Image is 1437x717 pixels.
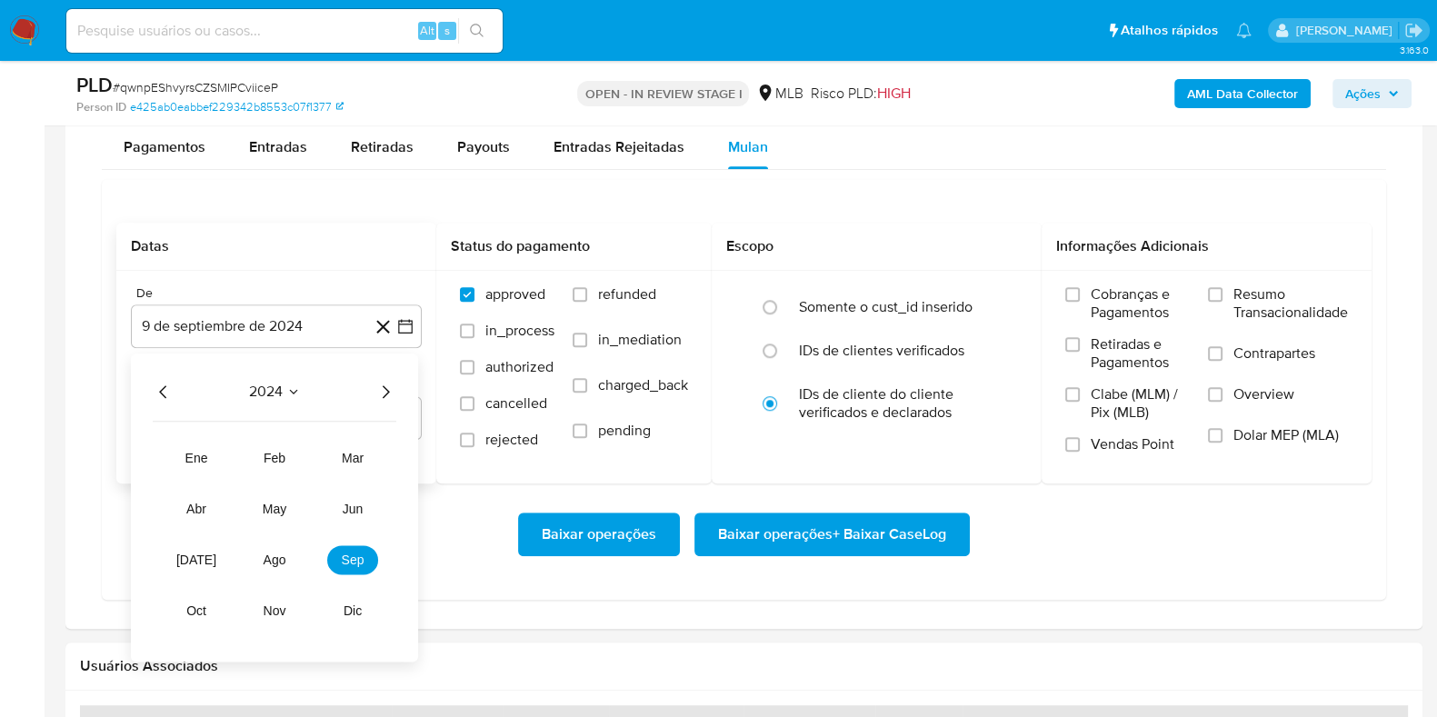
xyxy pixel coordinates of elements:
a: Sair [1404,21,1423,40]
span: Alt [420,22,434,39]
h2: Usuários Associados [80,657,1408,675]
span: Atalhos rápidos [1121,21,1218,40]
span: # qwnpEShvyrsCZSMIPCviiceP [113,78,278,96]
span: 3.163.0 [1399,43,1428,57]
a: e425ab0eabbef229342b8553c07f1377 [130,99,344,115]
p: jhonata.costa@mercadolivre.com [1295,22,1398,39]
span: Ações [1345,79,1381,108]
button: search-icon [458,18,495,44]
button: Ações [1332,79,1412,108]
div: MLB [756,84,803,104]
b: Person ID [76,99,126,115]
span: Risco PLD: [810,84,910,104]
input: Pesquise usuários ou casos... [66,19,503,43]
button: AML Data Collector [1174,79,1311,108]
span: HIGH [876,83,910,104]
b: PLD [76,70,113,99]
span: s [444,22,450,39]
p: OPEN - IN REVIEW STAGE I [577,81,749,106]
b: AML Data Collector [1187,79,1298,108]
a: Notificações [1236,23,1252,38]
